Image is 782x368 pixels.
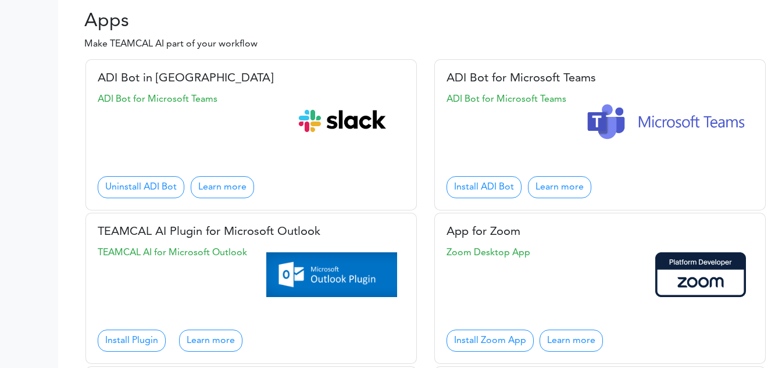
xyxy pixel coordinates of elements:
[447,225,754,239] h5: App for Zoom
[98,225,405,239] h5: TEAMCAL AI Plugin for Microsoft Outlook
[98,176,184,198] a: Uninstall ADI Bot
[98,92,217,109] p: ADI Bot for Microsoft Teams
[288,99,397,144] img: Slack_logo_new.png
[191,176,254,198] a: Learn more
[67,37,412,51] p: Make TEAMCAL AI part of your workflow
[179,330,242,352] a: Learn more
[67,10,412,33] h2: Apps
[98,72,405,85] h5: ADI Bot in [GEOGRAPHIC_DATA]
[586,99,746,144] img: Microsoft-Teams.png
[447,246,530,262] p: Zoom Desktop App
[655,252,746,297] img: zoom_platform_developer.png
[447,176,522,198] a: Install ADI Bot
[98,330,166,352] a: Install Plugin
[447,330,534,352] a: Install Zoom App
[266,252,397,297] img: MicrosoftOutlookPlugin.png
[540,330,603,352] a: Learn more
[447,72,754,85] h5: ADI Bot for Microsoft Teams
[447,92,566,109] p: ADI Bot for Microsoft Teams
[98,246,247,262] p: TEAMCAL AI for Microsoft Outlook
[528,176,591,198] a: Learn more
